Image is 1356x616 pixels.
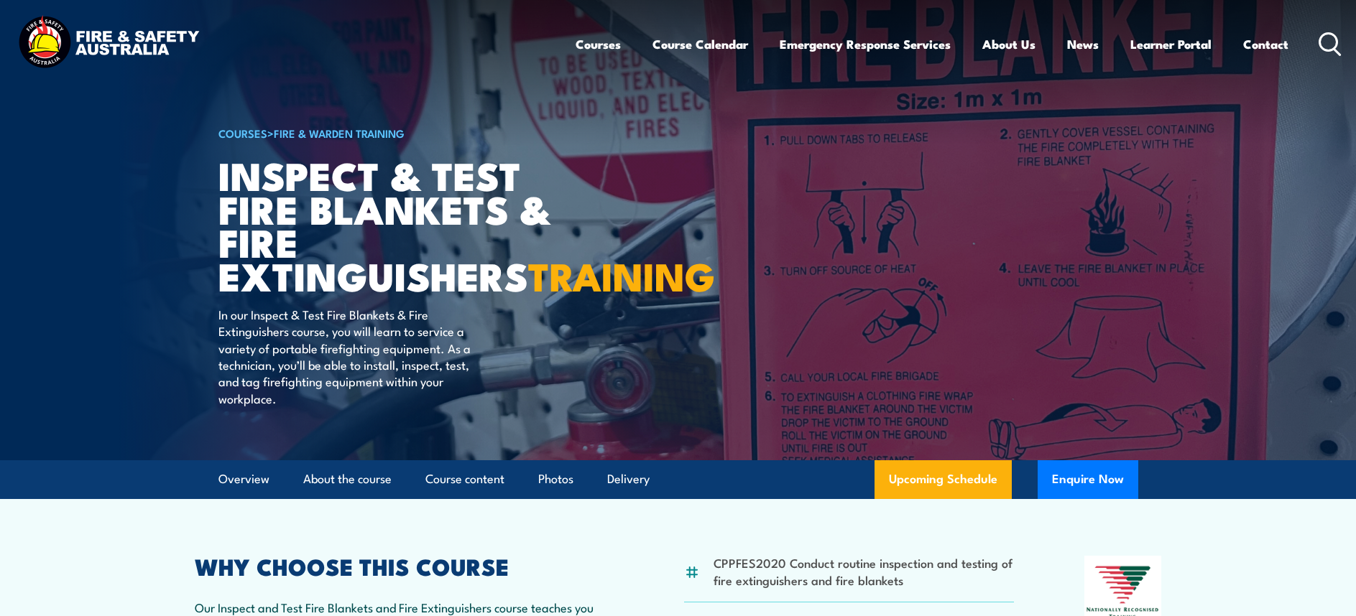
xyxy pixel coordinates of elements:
a: Learner Portal [1130,25,1212,63]
a: Contact [1243,25,1288,63]
p: In our Inspect & Test Fire Blankets & Fire Extinguishers course, you will learn to service a vari... [218,306,481,406]
a: Course Calendar [652,25,748,63]
a: COURSES [218,125,267,141]
h2: WHY CHOOSE THIS COURSE [195,556,614,576]
a: Courses [576,25,621,63]
strong: TRAINING [528,245,715,304]
h6: > [218,124,573,141]
a: About Us [982,25,1036,63]
a: Course content [425,460,504,498]
button: Enquire Now [1038,460,1138,499]
li: CPPFES2020 Conduct routine inspection and testing of fire extinguishers and fire blankets [714,554,1015,588]
a: Upcoming Schedule [875,460,1012,499]
a: Delivery [607,460,650,498]
a: About the course [303,460,392,498]
a: Fire & Warden Training [274,125,405,141]
a: Emergency Response Services [780,25,951,63]
a: Photos [538,460,573,498]
h1: Inspect & Test Fire Blankets & Fire Extinguishers [218,158,573,292]
a: News [1067,25,1099,63]
a: Overview [218,460,269,498]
